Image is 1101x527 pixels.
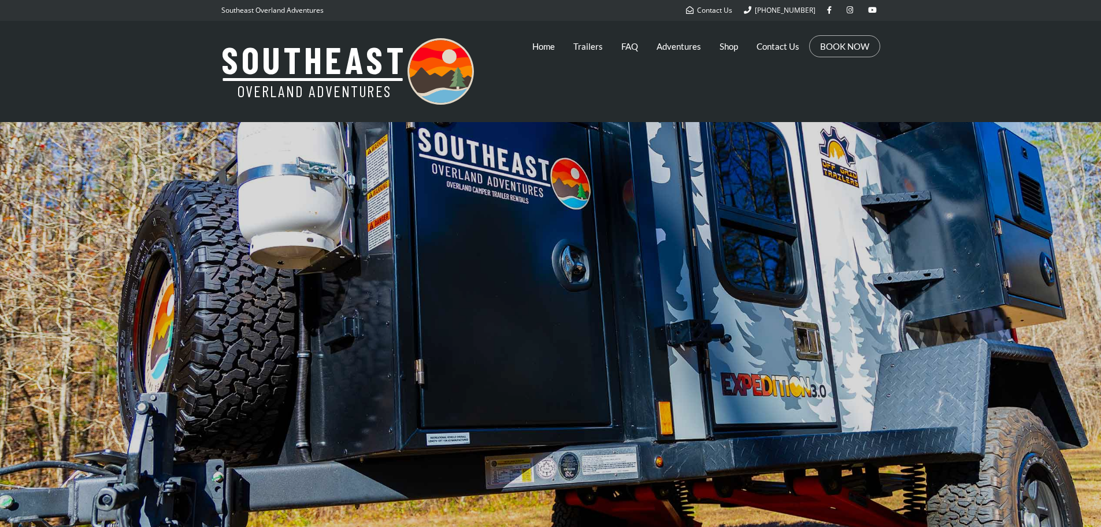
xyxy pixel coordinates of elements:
a: [PHONE_NUMBER] [744,5,815,15]
a: Home [532,32,555,61]
p: Southeast Overland Adventures [221,3,324,18]
span: Contact Us [697,5,732,15]
a: Shop [720,32,738,61]
a: FAQ [621,32,638,61]
img: Southeast Overland Adventures [221,38,474,105]
a: BOOK NOW [820,40,869,52]
a: Contact Us [686,5,732,15]
a: Adventures [657,32,701,61]
a: Contact Us [757,32,799,61]
a: Trailers [573,32,603,61]
span: [PHONE_NUMBER] [755,5,815,15]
